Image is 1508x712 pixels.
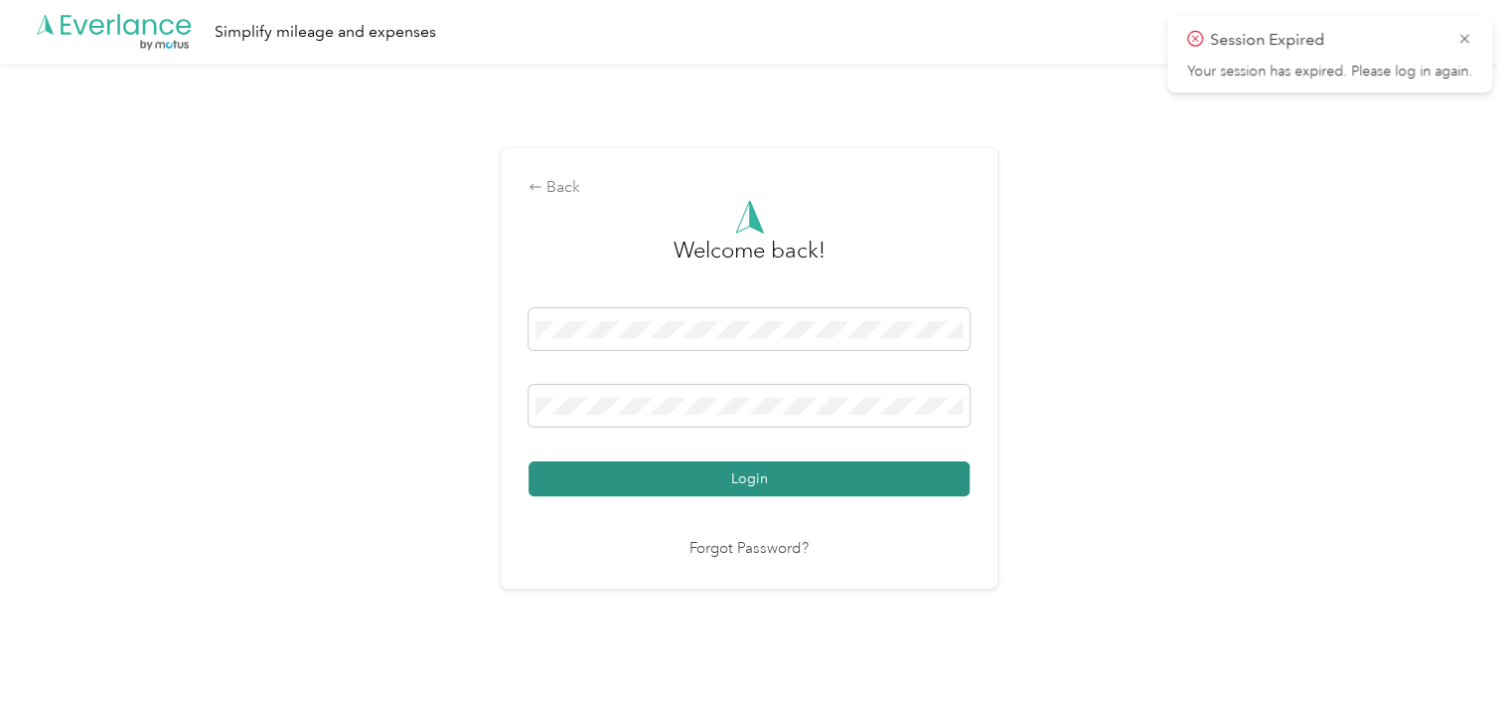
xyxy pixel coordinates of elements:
[689,538,809,561] a: Forgot Password?
[1187,63,1472,81] p: Your session has expired. Please log in again.
[528,176,970,200] div: Back
[674,234,826,287] h3: greeting
[215,20,436,45] div: Simplify mileage and expenses
[1397,601,1508,712] iframe: Everlance-gr Chat Button Frame
[528,461,970,496] button: Login
[1210,28,1442,53] p: Session Expired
